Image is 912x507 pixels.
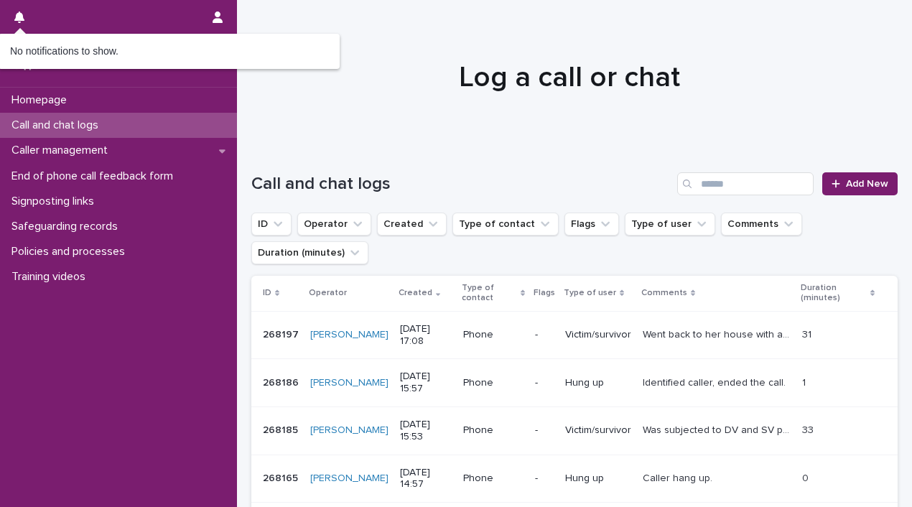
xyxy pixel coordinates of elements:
a: Add New [822,172,898,195]
h1: Log a call or chat [251,60,887,95]
span: Add New [846,179,888,189]
a: [PERSON_NAME] [310,473,388,485]
p: 31 [802,326,814,341]
p: Hung up [565,473,631,485]
button: Type of contact [452,213,559,236]
button: ID [251,213,292,236]
button: Flags [564,213,619,236]
p: ID [263,285,271,301]
p: Policies and processes [6,245,136,259]
p: - [535,473,554,485]
p: - [535,424,554,437]
p: Safeguarding records [6,220,129,233]
p: 268186 [263,374,302,389]
p: Went back to her house with a guy she had met, they were both drinking, agreed no sex. However wo... [643,326,794,341]
p: 268165 [263,470,301,485]
p: 268197 [263,326,302,341]
button: Operator [297,213,371,236]
p: Comments [641,285,687,301]
button: Type of user [625,213,715,236]
p: Phone [463,377,524,389]
button: Created [377,213,447,236]
h1: Call and chat logs [251,174,671,195]
p: [DATE] 17:08 [400,323,452,348]
p: [DATE] 15:53 [400,419,452,443]
p: [DATE] 14:57 [400,467,452,491]
p: Type of user [564,285,616,301]
p: Created [399,285,432,301]
p: Training videos [6,270,97,284]
a: [PERSON_NAME] [310,424,388,437]
p: [DATE] 15:57 [400,371,452,395]
p: Hung up [565,377,631,389]
p: 0 [802,470,811,485]
p: Flags [534,285,555,301]
p: Phone [463,329,524,341]
p: Phone [463,424,524,437]
p: Phone [463,473,524,485]
p: Caller management [6,144,119,157]
p: Homepage [6,93,78,107]
p: Was subjected to DV and SV perpetuated by ex-partner. Reported him to the police, perp was arrest... [643,422,794,437]
a: [PERSON_NAME] [310,377,388,389]
button: Duration (minutes) [251,241,368,264]
p: Operator [309,285,347,301]
p: Call and chat logs [6,118,110,132]
p: End of phone call feedback form [6,169,185,183]
p: Victim/survivor [565,329,631,341]
p: Duration (minutes) [801,280,867,307]
tr: 268165268165 [PERSON_NAME] [DATE] 14:57Phone-Hung upCaller hang up.Caller hang up. 00 [251,455,898,503]
p: Signposting links [6,195,106,208]
p: 268185 [263,422,301,437]
p: Identified caller, ended the call. [643,374,788,389]
p: - [535,329,554,341]
tr: 268185268185 [PERSON_NAME] [DATE] 15:53Phone-Victim/survivorWas subjected to DV and SV perpetuate... [251,406,898,455]
p: 1 [802,374,809,389]
tr: 268186268186 [PERSON_NAME] [DATE] 15:57Phone-Hung upIdentified caller, ended the call.Identified ... [251,359,898,407]
p: 33 [802,422,816,437]
p: Victim/survivor [565,424,631,437]
p: No notifications to show. [10,45,328,57]
p: Type of contact [462,280,517,307]
button: Comments [721,213,802,236]
p: - [535,377,554,389]
input: Search [677,172,814,195]
p: Caller hang up. [643,470,715,485]
tr: 268197268197 [PERSON_NAME] [DATE] 17:08Phone-Victim/survivorWent back to her house with a guy she... [251,311,898,359]
a: [PERSON_NAME] [310,329,388,341]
